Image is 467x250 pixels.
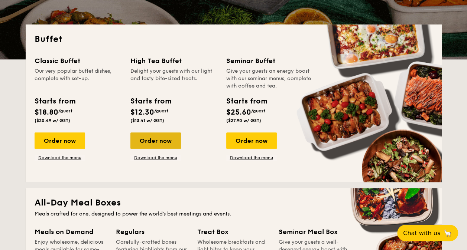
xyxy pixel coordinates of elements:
span: $12.30 [130,108,154,117]
div: Regulars [116,227,188,237]
span: /guest [58,108,72,114]
a: Download the menu [35,155,85,161]
div: Our very popular buffet dishes, complete with set-up. [35,68,121,90]
div: Starts from [226,96,267,107]
span: /guest [154,108,168,114]
span: $25.60 [226,108,251,117]
div: Starts from [35,96,75,107]
div: Order now [130,132,181,149]
div: Delight your guests with our light and tasty bite-sized treats. [130,68,217,90]
div: High Tea Buffet [130,56,217,66]
div: Starts from [130,96,171,107]
div: Order now [226,132,277,149]
div: Seminar Meal Box [279,227,351,237]
div: Meals crafted for one, designed to power the world's best meetings and events. [35,210,433,218]
div: Seminar Buffet [226,56,313,66]
a: Download the menu [130,155,181,161]
span: /guest [251,108,265,114]
div: Give your guests an energy boost with our seminar menus, complete with coffee and tea. [226,68,313,90]
span: ($20.49 w/ GST) [35,118,70,123]
div: Meals on Demand [35,227,107,237]
button: Chat with us🦙 [397,225,458,241]
a: Download the menu [226,155,277,161]
span: Chat with us [403,230,440,237]
span: $18.80 [35,108,58,117]
div: Treat Box [197,227,270,237]
span: 🦙 [443,229,452,237]
span: ($13.41 w/ GST) [130,118,164,123]
h2: All-Day Meal Boxes [35,197,433,209]
span: ($27.90 w/ GST) [226,118,261,123]
div: Order now [35,132,85,149]
h2: Buffet [35,33,433,45]
div: Classic Buffet [35,56,121,66]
